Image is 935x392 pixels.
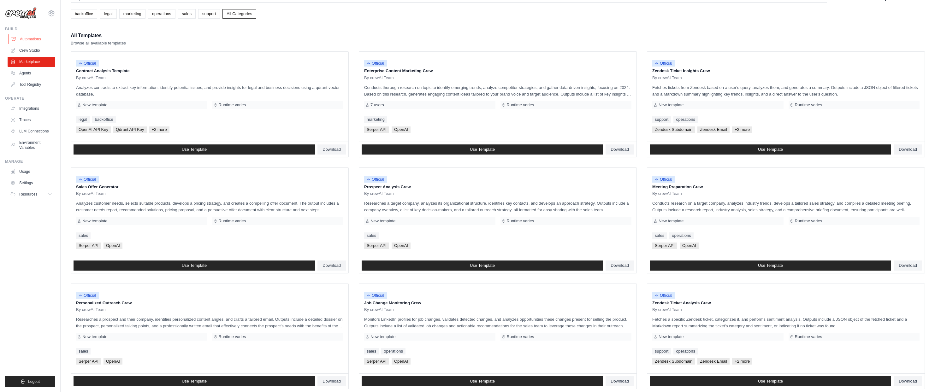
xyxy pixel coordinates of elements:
span: By crewAI Team [76,307,106,312]
p: Analyzes customer needs, selects suitable products, develops a pricing strategy, and creates a co... [76,200,343,213]
p: Zendesk Ticket Insights Crew [652,68,920,74]
a: Tool Registry [8,79,55,90]
a: Usage [8,167,55,177]
a: marketing [119,9,145,19]
p: Meeting Preparation Crew [652,184,920,190]
span: New template [659,219,683,224]
span: Use Template [470,147,495,152]
a: Automations [8,34,56,44]
a: Download [606,144,634,155]
span: Zendesk Email [697,358,730,365]
span: Official [76,292,99,299]
span: Zendesk Email [697,126,730,133]
span: Serper API [364,126,389,133]
a: Download [317,376,346,386]
span: +2 more [732,126,752,133]
span: By crewAI Team [364,75,394,80]
span: OpenAI API Key [76,126,111,133]
span: OpenAI [392,243,411,249]
a: Crew Studio [8,45,55,56]
a: Use Template [650,144,891,155]
p: Personalized Outreach Crew [76,300,343,306]
a: Use Template [74,144,315,155]
a: Download [894,376,922,386]
p: Researches a prospect and their company, identifies personalized content angles, and crafts a tai... [76,316,343,329]
div: Manage [5,159,55,164]
span: By crewAI Team [76,191,106,196]
span: +2 more [732,358,752,365]
span: New template [659,102,683,108]
h2: All Templates [71,31,126,40]
span: Runtime varies [507,219,534,224]
a: marketing [364,116,387,123]
span: By crewAI Team [652,75,682,80]
p: Contract Analysis Template [76,68,343,74]
span: OpenAI [392,358,411,365]
a: sales [76,348,91,354]
a: Use Template [74,260,315,271]
p: Zendesk Ticket Analysis Crew [652,300,920,306]
span: +2 more [149,126,169,133]
button: Logout [5,376,55,387]
span: Runtime varies [219,102,246,108]
img: Logo [5,7,37,19]
span: Official [364,292,387,299]
a: sales [178,9,196,19]
span: New template [82,334,107,339]
a: Use Template [650,376,891,386]
span: Download [611,263,629,268]
span: Official [652,292,675,299]
span: Zendesk Subdomain [652,126,695,133]
a: operations [673,116,698,123]
div: Build [5,26,55,32]
a: Environment Variables [8,137,55,153]
a: legal [76,116,90,123]
a: operations [148,9,175,19]
span: Official [364,60,387,67]
span: Serper API [76,243,101,249]
a: Marketplace [8,57,55,67]
span: New template [659,334,683,339]
span: Serper API [76,358,101,365]
p: Fetches tickets from Zendesk based on a user's query, analyzes them, and generates a summary. Out... [652,84,920,97]
a: Use Template [362,144,603,155]
span: New template [370,219,395,224]
div: Operate [5,96,55,101]
span: OpenAI [392,126,411,133]
a: LLM Connections [8,126,55,136]
span: Resources [19,192,37,197]
a: sales [364,348,379,354]
a: Download [606,376,634,386]
span: Use Template [758,263,783,268]
span: Runtime varies [795,219,822,224]
span: New template [82,219,107,224]
span: Download [899,147,917,152]
span: Serper API [364,358,389,365]
p: Prospect Analysis Crew [364,184,631,190]
span: New template [82,102,107,108]
span: Official [76,176,99,183]
a: operations [673,348,698,354]
span: Serper API [364,243,389,249]
span: Download [323,263,341,268]
span: Runtime varies [219,334,246,339]
span: Runtime varies [507,102,534,108]
p: Enterprise Content Marketing Crew [364,68,631,74]
a: sales [652,232,667,239]
a: Use Template [74,376,315,386]
span: Runtime varies [219,219,246,224]
a: Use Template [362,376,603,386]
span: By crewAI Team [652,191,682,196]
a: sales [76,232,91,239]
button: Resources [8,189,55,199]
span: By crewAI Team [76,75,106,80]
span: Download [323,147,341,152]
a: Download [317,260,346,271]
span: New template [370,334,395,339]
span: Download [323,379,341,384]
a: backoffice [71,9,97,19]
span: Use Template [182,379,207,384]
span: Serper API [652,243,677,249]
p: Fetches a specific Zendesk ticket, categorizes it, and performs sentiment analysis. Outputs inclu... [652,316,920,329]
p: Analyzes contracts to extract key information, identify potential issues, and provide insights fo... [76,84,343,97]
